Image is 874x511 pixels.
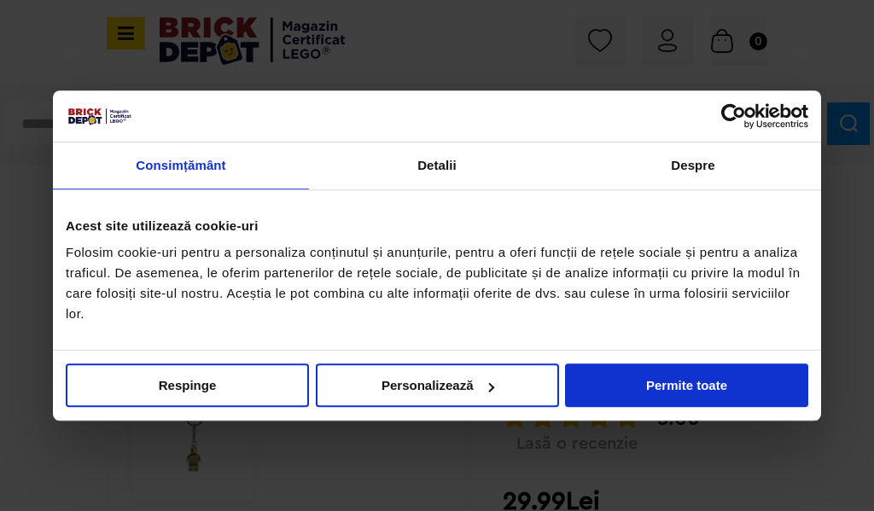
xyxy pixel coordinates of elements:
a: Consimțământ [53,142,309,189]
button: Personalizează [316,363,559,407]
a: Usercentrics Cookiebot - opens in a new window [659,103,808,129]
img: siglă [66,107,132,125]
button: Permite toate [565,363,808,407]
div: Acest site utilizează cookie-uri [66,216,808,236]
button: Respinge [66,363,309,407]
a: Despre [565,142,821,189]
a: Detalii [309,142,565,189]
div: Folosim cookie-uri pentru a personaliza conținutul și anunțurile, pentru a oferi funcții de rețel... [66,242,808,324]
